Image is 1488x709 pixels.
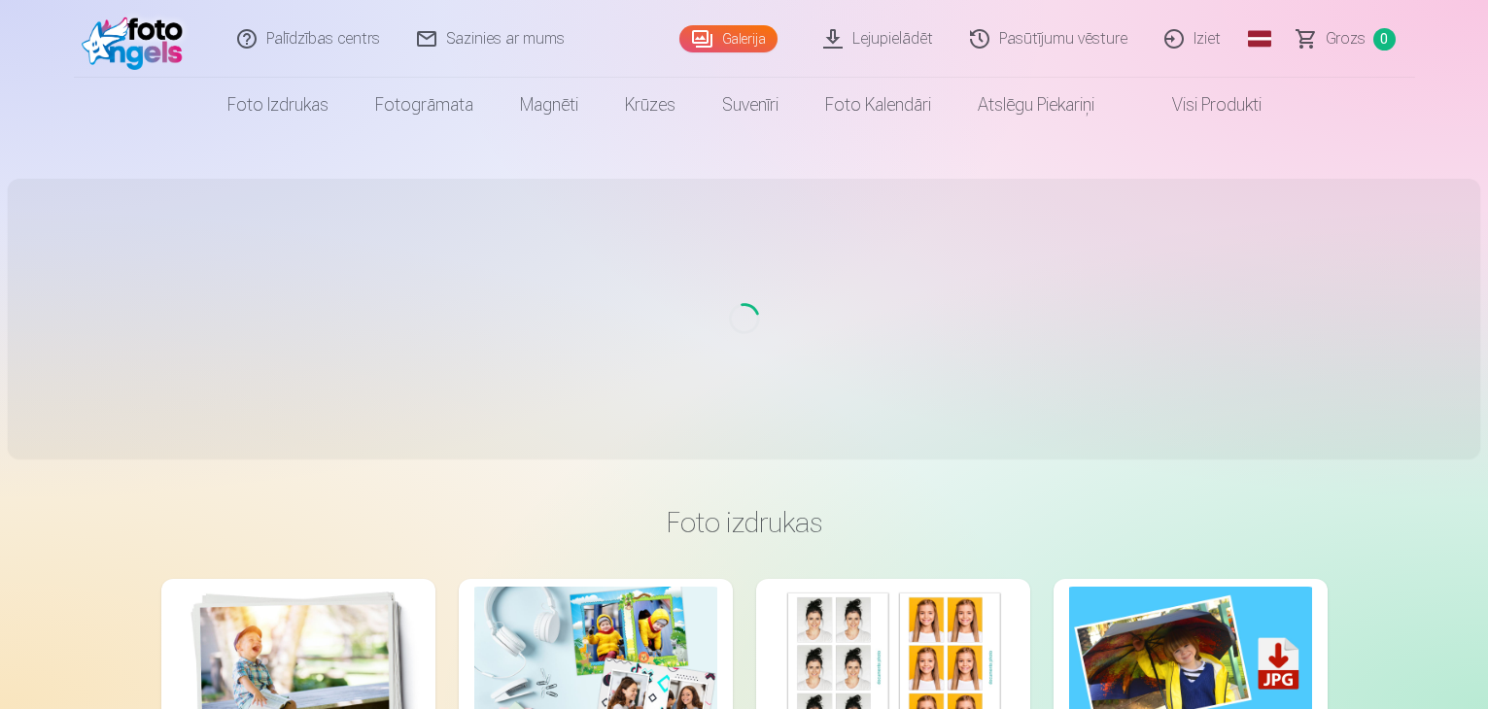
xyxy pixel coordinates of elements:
h3: Foto izdrukas [177,505,1312,540]
a: Atslēgu piekariņi [954,78,1118,132]
span: Grozs [1326,27,1366,51]
a: Suvenīri [699,78,802,132]
a: Fotogrāmata [352,78,497,132]
span: 0 [1373,28,1396,51]
a: Galerija [679,25,778,52]
img: /fa1 [82,8,193,70]
a: Magnēti [497,78,602,132]
a: Foto kalendāri [802,78,954,132]
a: Krūzes [602,78,699,132]
a: Visi produkti [1118,78,1285,132]
a: Foto izdrukas [204,78,352,132]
